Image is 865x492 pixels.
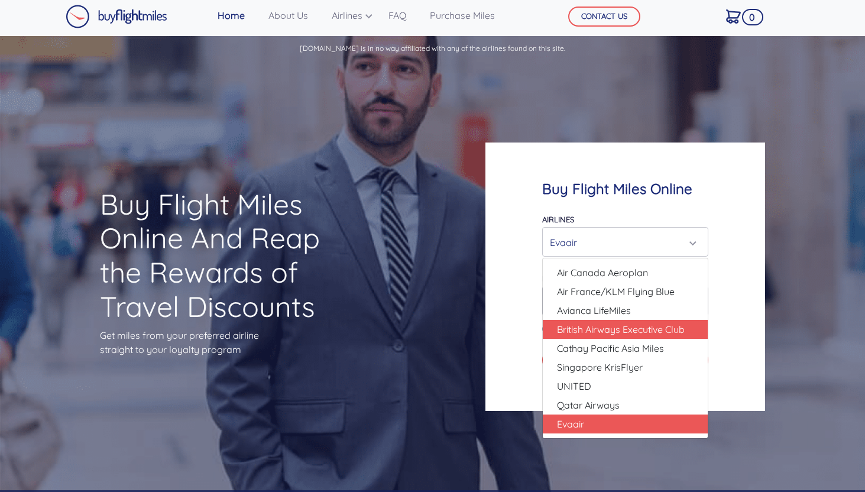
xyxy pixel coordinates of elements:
[557,284,675,299] span: Air France/KLM Flying Blue
[425,4,500,27] a: Purchase Miles
[542,227,708,257] button: Evaair
[557,379,591,393] span: UNITED
[327,4,370,27] a: Airlines
[557,322,685,336] span: British Airways Executive Club
[721,4,746,28] a: 0
[742,9,763,25] span: 0
[557,341,664,355] span: Cathay Pacific Asia Miles
[384,4,411,27] a: FAQ
[557,360,643,374] span: Singapore KrisFlyer
[542,215,574,224] label: Airlines
[726,9,741,24] img: Cart
[264,4,313,27] a: About Us
[557,303,631,318] span: Avianca LifeMiles
[100,187,332,323] h1: Buy Flight Miles Online And Reap the Rewards of Travel Discounts
[213,4,250,27] a: Home
[557,417,584,431] span: Evaair
[542,180,708,198] h4: Buy Flight Miles Online
[557,266,648,280] span: Air Canada Aeroplan
[66,5,167,28] img: Buy Flight Miles Logo
[557,398,620,412] span: Qatar Airways
[66,2,167,31] a: Buy Flight Miles Logo
[568,7,640,27] button: CONTACT US
[550,231,694,254] div: Evaair
[100,328,332,357] p: Get miles from your preferred airline straight to your loyalty program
